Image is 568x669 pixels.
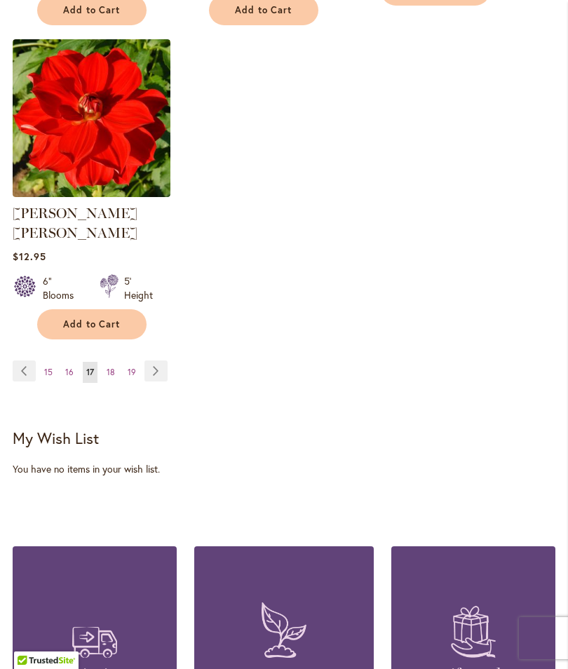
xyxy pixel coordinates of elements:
[13,187,170,200] a: MOLLY ANN
[44,367,53,377] span: 15
[13,39,170,197] img: MOLLY ANN
[13,428,99,448] strong: My Wish List
[62,362,77,383] a: 16
[13,250,46,263] span: $12.95
[128,367,136,377] span: 19
[13,205,137,241] a: [PERSON_NAME] [PERSON_NAME]
[86,367,94,377] span: 17
[11,619,50,658] iframe: Launch Accessibility Center
[13,462,555,476] div: You have no items in your wish list.
[124,362,140,383] a: 19
[65,367,74,377] span: 16
[37,309,147,339] button: Add to Cart
[63,4,121,16] span: Add to Cart
[43,274,83,302] div: 6" Blooms
[235,4,292,16] span: Add to Cart
[103,362,119,383] a: 18
[107,367,115,377] span: 18
[124,274,153,302] div: 5' Height
[41,362,56,383] a: 15
[63,318,121,330] span: Add to Cart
